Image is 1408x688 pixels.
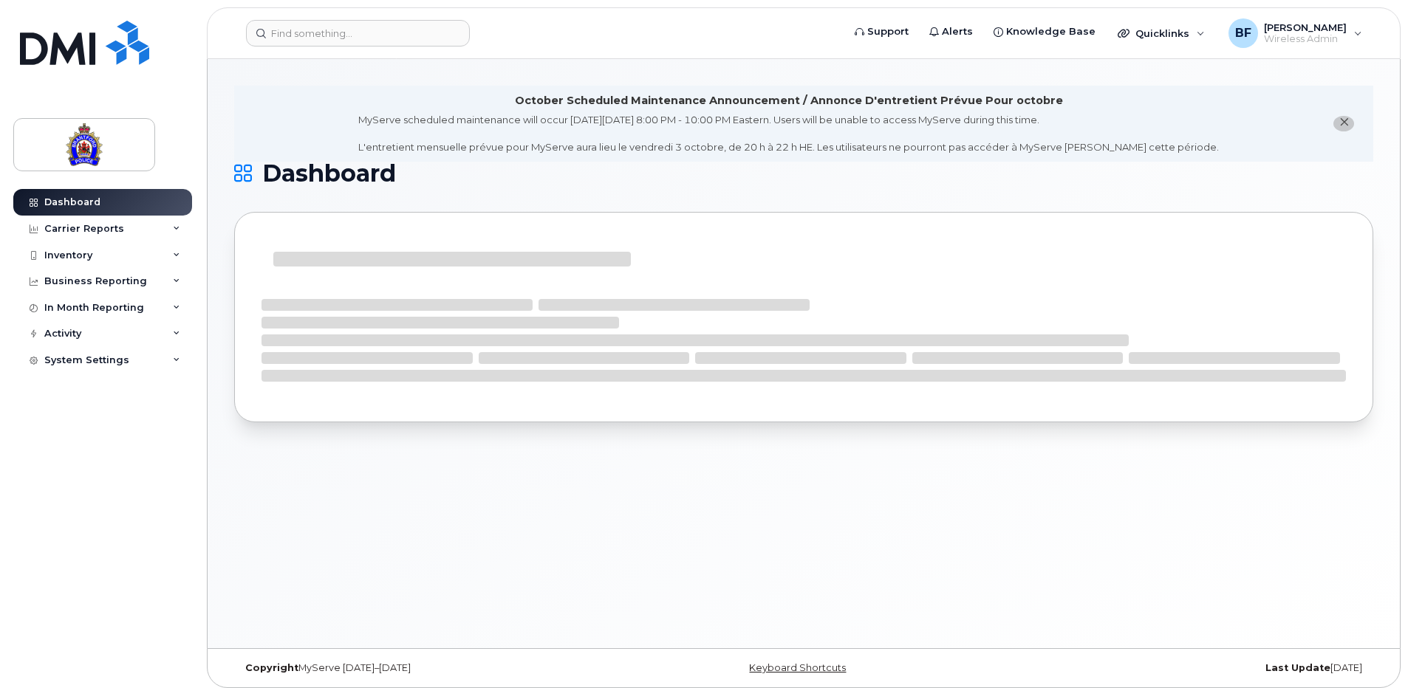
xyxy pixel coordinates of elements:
[994,662,1373,674] div: [DATE]
[245,662,298,673] strong: Copyright
[749,662,846,673] a: Keyboard Shortcuts
[262,162,396,185] span: Dashboard
[1333,116,1354,131] button: close notification
[234,662,614,674] div: MyServe [DATE]–[DATE]
[515,93,1063,109] div: October Scheduled Maintenance Announcement / Annonce D'entretient Prévue Pour octobre
[358,113,1219,154] div: MyServe scheduled maintenance will occur [DATE][DATE] 8:00 PM - 10:00 PM Eastern. Users will be u...
[1265,662,1330,673] strong: Last Update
